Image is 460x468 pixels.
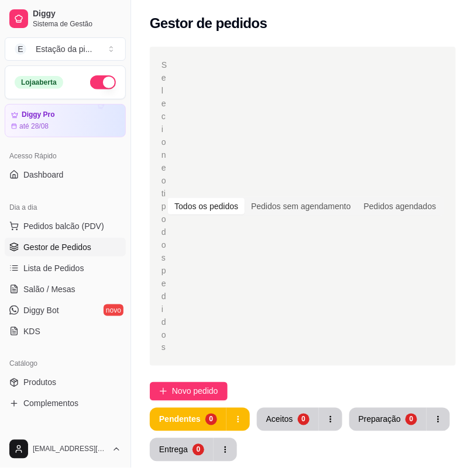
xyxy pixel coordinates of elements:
[5,198,126,217] div: Dia a dia
[406,414,417,425] div: 0
[23,241,91,253] span: Gestor de Pedidos
[245,198,357,214] div: Pedidos sem agendamento
[5,165,126,184] a: Dashboard
[150,438,214,462] button: Entrega0
[168,198,245,214] div: Todos os pedidos
[33,19,121,29] span: Sistema de Gestão
[266,414,293,425] div: Aceitos
[5,238,126,256] a: Gestor de Pedidos
[5,355,126,373] div: Catálogo
[193,444,204,456] div: 0
[150,382,228,401] button: Novo pedido
[257,408,319,431] button: Aceitos0
[150,14,267,33] h2: Gestor de pedidos
[15,76,63,89] div: Loja aberta
[5,373,126,392] a: Produtos
[205,414,217,425] div: 0
[15,43,26,55] span: E
[159,387,167,396] span: plus
[5,5,126,33] a: DiggySistema de Gestão
[5,147,126,165] div: Acesso Rápido
[5,259,126,278] a: Lista de Pedidos
[5,301,126,320] a: Diggy Botnovo
[33,445,107,454] span: [EMAIL_ADDRESS][DOMAIN_NAME]
[5,394,126,413] a: Complementos
[23,220,104,232] span: Pedidos balcão (PDV)
[5,104,126,137] a: Diggy Proaté 28/08
[23,262,84,274] span: Lista de Pedidos
[36,43,92,55] div: Estação da pi ...
[150,408,226,431] button: Pendentes0
[298,414,310,425] div: 0
[23,377,56,389] span: Produtos
[5,322,126,341] a: KDS
[359,414,401,425] div: Preparação
[159,414,201,425] div: Pendentes
[90,75,116,89] button: Alterar Status
[19,122,49,131] article: até 28/08
[23,169,64,181] span: Dashboard
[5,280,126,299] a: Salão / Mesas
[358,198,443,214] div: Pedidos agendados
[33,9,121,19] span: Diggy
[349,408,427,431] button: Preparação0
[5,37,126,61] button: Select a team
[23,398,78,410] span: Complementos
[22,110,55,119] article: Diggy Pro
[23,304,59,316] span: Diggy Bot
[23,325,40,337] span: KDS
[5,217,126,235] button: Pedidos balcão (PDV)
[5,435,126,463] button: [EMAIL_ADDRESS][DOMAIN_NAME]
[23,283,75,295] span: Salão / Mesas
[159,444,188,456] div: Entrega
[162,58,167,354] span: Selecione o tipo dos pedidos
[172,385,218,398] span: Novo pedido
